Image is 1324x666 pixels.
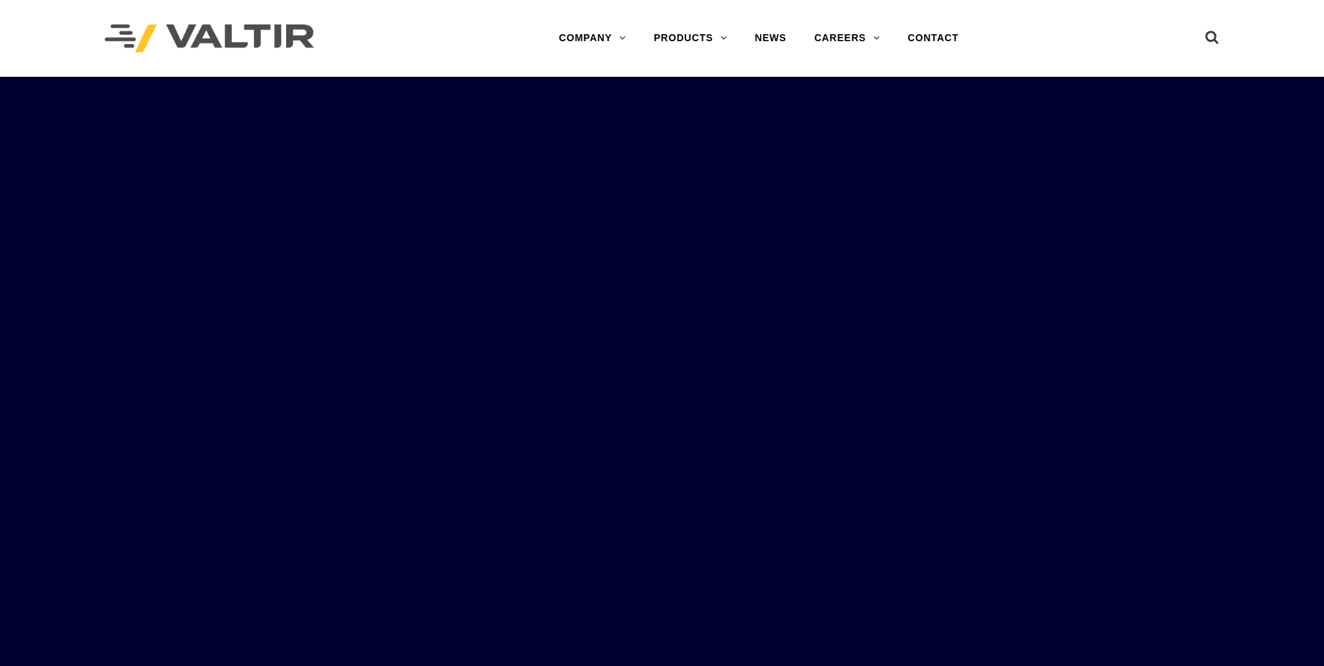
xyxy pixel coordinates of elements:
[741,24,801,52] a: NEWS
[801,24,894,52] a: CAREERS
[640,24,741,52] a: PRODUCTS
[894,24,973,52] a: CONTACT
[105,24,314,53] img: Valtir
[545,24,640,52] a: COMPANY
